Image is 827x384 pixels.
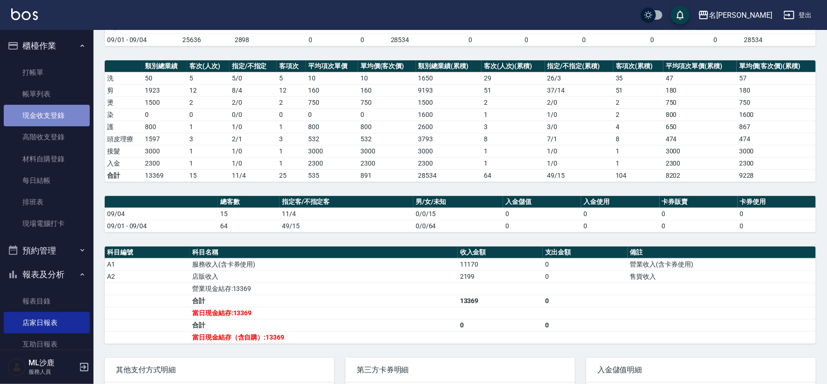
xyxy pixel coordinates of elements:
[738,208,816,220] td: 0
[218,220,280,232] td: 64
[143,60,187,72] th: 類別總業績
[737,96,816,109] td: 750
[105,246,816,344] table: a dense table
[306,72,358,84] td: 10
[143,157,187,169] td: 2300
[416,96,482,109] td: 1500
[187,121,229,133] td: 1
[663,109,737,121] td: 800
[416,72,482,84] td: 1650
[416,60,482,72] th: 類別總業績(累積)
[552,34,615,46] td: 0
[358,60,416,72] th: 單均價(客次價)
[741,34,816,46] td: 28534
[4,105,90,126] a: 現金收支登錄
[358,133,416,145] td: 532
[187,60,229,72] th: 客次(人次)
[482,133,545,145] td: 8
[11,8,38,20] img: Logo
[230,96,277,109] td: 2 / 0
[105,145,143,157] td: 接髮
[306,96,358,109] td: 750
[613,60,663,72] th: 客項次(累積)
[458,270,543,283] td: 2199
[7,358,26,377] img: Person
[671,6,690,24] button: save
[306,121,358,133] td: 800
[458,246,543,259] th: 收入金額
[545,169,613,181] td: 49/15
[187,133,229,145] td: 3
[545,109,613,121] td: 1 / 0
[416,133,482,145] td: 3793
[4,34,90,58] button: 櫃檯作業
[277,133,306,145] td: 3
[613,169,663,181] td: 104
[4,170,90,191] a: 每日結帳
[230,133,277,145] td: 2 / 1
[190,283,458,295] td: 營業現金結存:13369
[187,84,229,96] td: 12
[280,196,413,208] th: 指定客/不指定客
[190,307,458,319] td: 當日現金結存:13369
[4,83,90,105] a: 帳單列表
[458,295,543,307] td: 13369
[737,84,816,96] td: 180
[187,157,229,169] td: 1
[440,34,500,46] td: 0
[737,72,816,84] td: 57
[416,169,482,181] td: 28534
[613,157,663,169] td: 1
[190,270,458,283] td: 店販收入
[4,191,90,213] a: 排班表
[105,196,816,232] table: a dense table
[218,196,280,208] th: 總客數
[660,208,738,220] td: 0
[581,196,659,208] th: 入金使用
[116,365,323,375] span: 其他支付方式明細
[105,121,143,133] td: 護
[663,72,737,84] td: 47
[277,121,306,133] td: 1
[737,109,816,121] td: 1600
[613,109,663,121] td: 2
[482,157,545,169] td: 1
[143,133,187,145] td: 1597
[543,319,628,331] td: 0
[218,208,280,220] td: 15
[29,358,76,368] h5: ML沙鹿
[4,312,90,333] a: 店家日報表
[105,169,143,181] td: 合計
[277,157,306,169] td: 1
[737,169,816,181] td: 9228
[388,34,440,46] td: 28534
[230,157,277,169] td: 1 / 0
[416,145,482,157] td: 3000
[306,133,358,145] td: 532
[482,84,545,96] td: 51
[482,60,545,72] th: 客次(人次)(累積)
[358,109,416,121] td: 0
[737,60,816,72] th: 單均價(客次價)(累積)
[143,72,187,84] td: 50
[613,96,663,109] td: 2
[190,319,458,331] td: 合計
[284,34,336,46] td: 0
[613,72,663,84] td: 35
[105,60,816,182] table: a dense table
[545,60,613,72] th: 指定/不指定(累積)
[482,96,545,109] td: 2
[543,270,628,283] td: 0
[458,258,543,270] td: 11170
[416,121,482,133] td: 2600
[358,84,416,96] td: 160
[105,220,218,232] td: 09/01 - 09/04
[628,258,816,270] td: 營業收入(含卡券使用)
[29,368,76,376] p: 服務人員
[358,96,416,109] td: 750
[613,121,663,133] td: 4
[230,121,277,133] td: 1 / 0
[416,109,482,121] td: 1600
[503,208,581,220] td: 0
[482,169,545,181] td: 64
